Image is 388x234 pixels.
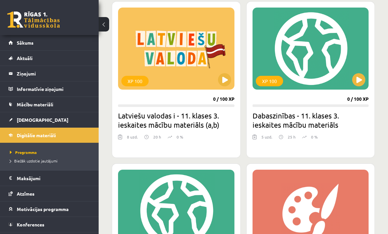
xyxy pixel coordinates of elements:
[9,171,90,186] a: Maksājumi
[17,206,69,212] span: Motivācijas programma
[17,117,68,123] span: [DEMOGRAPHIC_DATA]
[9,66,90,81] a: Ziņojumi
[17,55,33,61] span: Aktuāli
[311,134,318,140] p: 0 %
[10,149,92,155] a: Programma
[118,111,234,129] h2: Latviešu valodas i - 11. klases 3. ieskaites mācību materiāls (a,b)
[256,76,283,86] div: XP 100
[9,51,90,66] a: Aktuāli
[127,134,138,144] div: 8 uzd.
[17,101,53,107] span: Mācību materiāli
[17,81,90,96] legend: Informatīvie ziņojumi
[253,111,369,129] h2: Dabaszinības - 11. klases 3. ieskaites mācību materiāls
[9,186,90,201] a: Atzīmes
[288,134,296,140] p: 25 h
[10,158,92,164] a: Biežāk uzdotie jautājumi
[10,158,58,163] span: Biežāk uzdotie jautājumi
[9,97,90,112] a: Mācību materiāli
[9,112,90,127] a: [DEMOGRAPHIC_DATA]
[9,128,90,143] a: Digitālie materiāli
[9,81,90,96] a: Informatīvie ziņojumi
[9,35,90,50] a: Sākums
[17,191,35,197] span: Atzīmes
[153,134,161,140] p: 20 h
[7,11,60,28] a: Rīgas 1. Tālmācības vidusskola
[17,171,90,186] legend: Maksājumi
[261,134,272,144] div: 5 uzd.
[17,40,34,46] span: Sākums
[177,134,183,140] p: 0 %
[121,76,149,86] div: XP 100
[9,217,90,232] a: Konferences
[17,66,90,81] legend: Ziņojumi
[17,132,56,138] span: Digitālie materiāli
[9,202,90,217] a: Motivācijas programma
[10,150,37,155] span: Programma
[17,222,44,227] span: Konferences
